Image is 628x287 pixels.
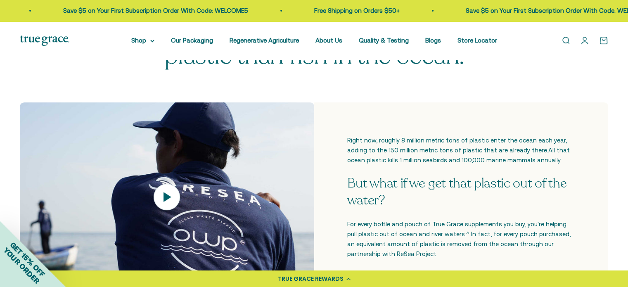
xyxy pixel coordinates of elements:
[425,37,441,44] a: Blogs
[347,175,576,209] h4: But what if we get that plastic out of the water?
[2,246,41,285] span: YOUR ORDER
[278,275,344,283] div: TRUE GRACE REWARDS
[315,37,342,44] a: About Us
[359,37,409,44] a: Quality & Testing
[171,37,213,44] a: Our Packaging
[274,7,359,14] a: Free Shipping on Orders $50+
[8,240,47,278] span: GET 15% OFF
[131,36,154,45] summary: Shop
[23,6,208,16] p: Save $5 on Your First Subscription Order With Code: WELCOME5
[457,37,497,44] a: Store Locator
[230,37,299,44] a: Regenerative Agriculture
[347,219,576,259] p: For every bottle and pouch of True Grace supplements you buy, you're helping pull plastic out of ...
[153,15,475,69] p: By 2050, there will be more plastic than fish in the ocean.
[425,6,610,16] p: Save $5 on Your First Subscription Order With Code: WELCOME5
[347,135,576,165] p: Right now, roughly 8 million metric tons of plastic enter the ocean each year, adding to the 150 ...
